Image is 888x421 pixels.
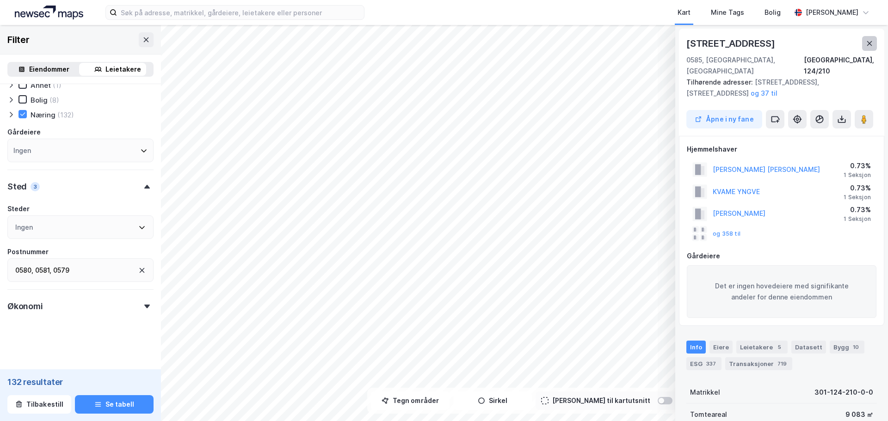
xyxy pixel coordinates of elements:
iframe: Chat Widget [842,377,888,421]
div: Det er ingen hovedeiere med signifikante andeler for denne eiendommen [687,265,876,318]
div: [STREET_ADDRESS] [686,36,777,51]
div: Sted [7,181,27,192]
div: Kontrollprogram for chat [842,377,888,421]
div: 0579 [53,265,69,276]
div: Næring [31,110,55,119]
div: Bolig [31,96,48,104]
div: Gårdeiere [687,250,876,262]
div: [PERSON_NAME] til kartutsnitt [552,395,650,406]
div: 0580 , [15,265,33,276]
div: [STREET_ADDRESS], [STREET_ADDRESS] [686,77,869,99]
div: 3 [31,182,40,191]
div: Annet [31,81,51,90]
div: Datasett [791,341,826,354]
div: Økonomi [7,301,43,312]
div: 0581 , [35,265,51,276]
div: (1) [53,81,62,90]
div: Postnummer [7,246,49,257]
div: Bolig [765,7,781,18]
div: 5 [775,342,784,352]
div: Ingen [13,145,31,156]
div: 0.73% [844,160,871,171]
div: Filter [7,32,30,47]
button: Åpne i ny fane [686,110,762,128]
div: ESG [686,357,721,370]
div: Mine Tags [711,7,744,18]
div: [GEOGRAPHIC_DATA], 124/210 [804,55,877,77]
div: Leietakere [105,64,141,75]
div: Hjemmelshaver [687,144,876,155]
div: 0585, [GEOGRAPHIC_DATA], [GEOGRAPHIC_DATA] [686,55,804,77]
button: Se tabell [75,395,154,414]
div: 132 resultater [7,377,154,388]
div: 301-124-210-0-0 [814,387,873,398]
button: Tegn områder [371,391,450,410]
div: Leietakere [736,341,788,354]
div: Steder [7,203,30,214]
div: (8) [49,96,59,104]
div: 10 [851,342,861,352]
div: 0.73% [844,183,871,194]
div: Bygg [830,341,864,354]
div: 1 Seksjon [844,215,871,223]
div: 337 [704,359,718,368]
div: 0.73% [844,204,871,215]
div: 719 [776,359,789,368]
div: Ingen [15,222,33,233]
img: logo.a4113a55bc3d86da70a041830d287a7e.svg [15,6,83,19]
input: Søk på adresse, matrikkel, gårdeiere, leietakere eller personer [117,6,364,19]
div: Gårdeiere [7,127,41,138]
div: Eiendommer [29,64,69,75]
div: 1 Seksjon [844,194,871,201]
button: Tilbakestill [7,395,71,414]
div: Tomteareal [690,409,727,420]
div: Matrikkel [690,387,720,398]
div: 1 Seksjon [844,171,871,179]
div: Kart [678,7,691,18]
div: (132) [57,110,74,119]
button: Sirkel [453,391,532,410]
span: Tilhørende adresser: [686,78,755,86]
div: Info [686,341,706,354]
div: Eiere [709,341,733,354]
div: Transaksjoner [725,357,792,370]
div: [PERSON_NAME] [806,7,858,18]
